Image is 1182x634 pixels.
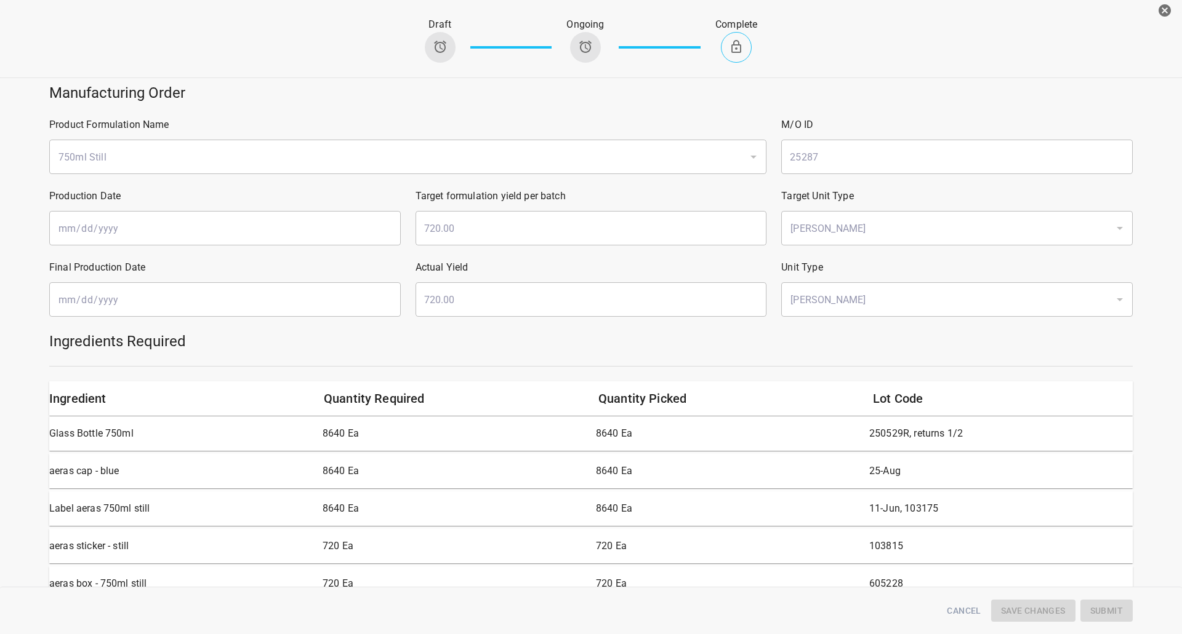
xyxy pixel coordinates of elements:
p: 605228 [869,571,1133,596]
span: Cancel [947,603,981,619]
p: 8640 Ea [596,459,859,483]
p: 8640 Ea [323,421,586,446]
p: 720 Ea [323,571,586,596]
p: Target Unit Type [781,189,1133,204]
p: aeras sticker - still [49,534,313,558]
p: Actual Yield [416,260,767,275]
h6: Lot Code [873,389,1133,408]
p: Glass Bottle 750ml [49,421,313,446]
h5: Manufacturing Order [49,83,1133,103]
p: 25-Aug [869,459,1133,483]
h6: Ingredient [49,389,309,408]
p: 11-Jun, 103175 [869,496,1133,521]
h6: Quantity Required [324,389,584,408]
p: 8640 Ea [323,496,586,521]
p: Unit Type [781,260,1133,275]
p: 720 Ea [596,534,859,558]
p: Ongoing [566,17,604,32]
p: 103815 [869,534,1133,558]
p: 250529R, returns 1/2 [869,421,1133,446]
p: Final Production Date [49,260,401,275]
h6: Quantity Picked [598,389,858,408]
p: aeras cap - blue [49,459,313,483]
p: 8640 Ea [323,459,586,483]
h5: Ingredients Required [49,331,1133,351]
p: Production Date [49,189,401,204]
p: Label aeras 750ml still [49,496,313,521]
p: 720 Ea [323,534,586,558]
p: Product Formulation Name [49,117,766,132]
button: Cancel [942,600,986,622]
p: 720 Ea [596,571,859,596]
p: 8640 Ea [596,421,859,446]
p: Target formulation yield per batch [416,189,767,204]
p: aeras box - 750ml still [49,571,313,596]
p: Complete [715,17,757,32]
p: Draft [425,17,456,32]
p: M/O ID [781,117,1133,132]
p: 8640 Ea [596,496,859,521]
